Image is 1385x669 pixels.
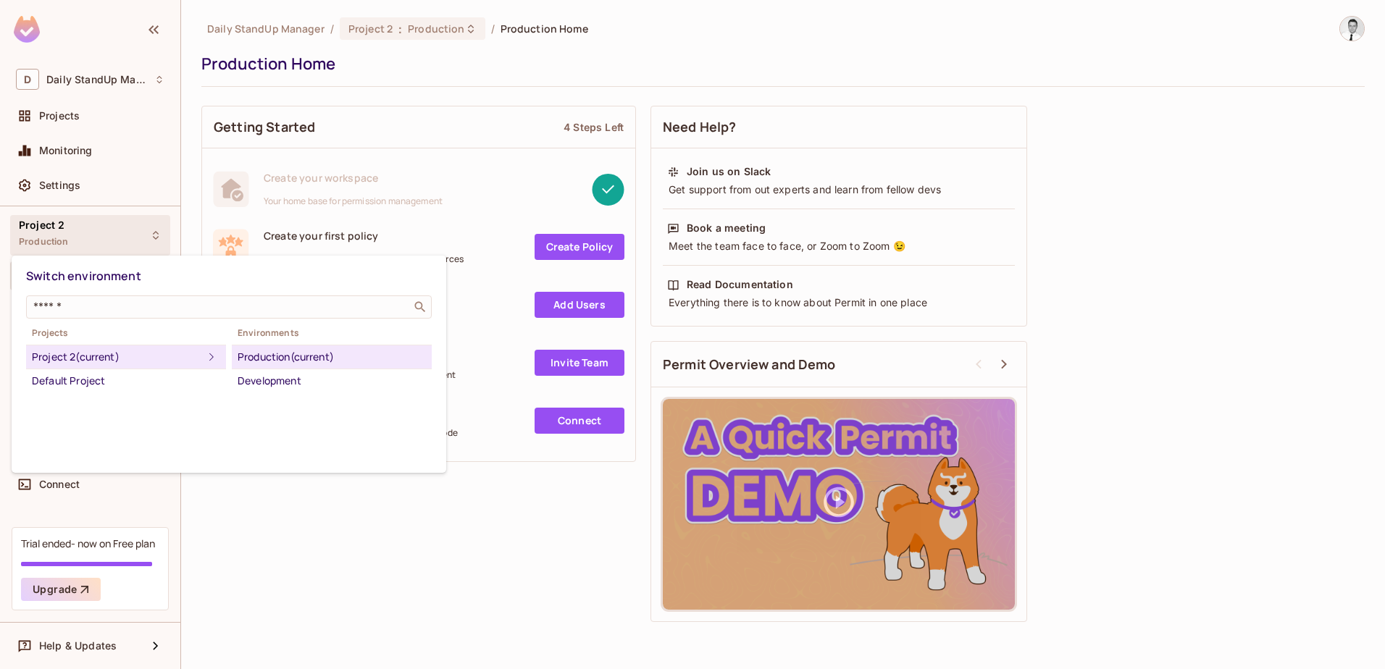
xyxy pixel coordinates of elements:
[32,348,203,366] div: Project 2 (current)
[26,268,141,284] span: Switch environment
[232,327,432,339] span: Environments
[32,372,220,390] div: Default Project
[238,348,426,366] div: Production (current)
[238,372,426,390] div: Development
[26,327,226,339] span: Projects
